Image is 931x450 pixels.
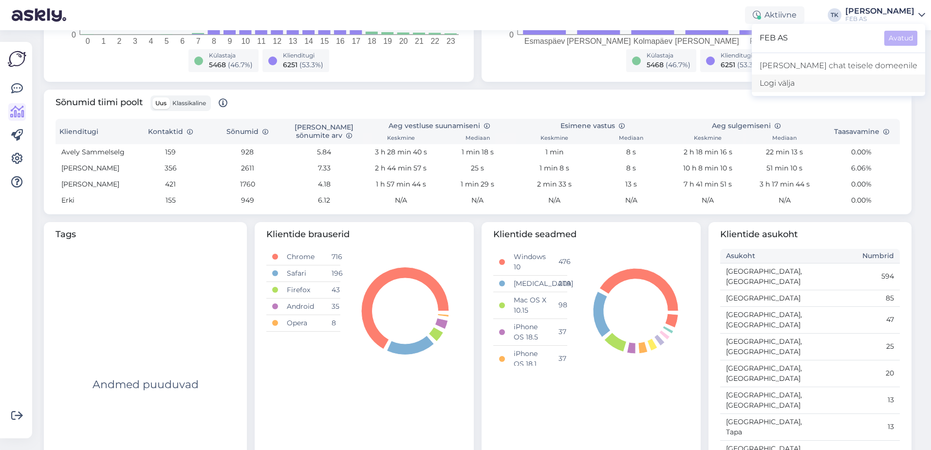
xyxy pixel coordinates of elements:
[553,345,567,372] td: 37
[283,51,323,60] div: Klienditugi
[810,333,900,360] td: 25
[132,144,209,160] td: 159
[752,75,925,92] div: Logi välja
[132,176,209,192] td: 421
[509,31,514,39] tspan: 0
[241,37,250,45] tspan: 10
[363,192,440,208] td: N/A
[670,133,746,144] th: Keskmine
[363,119,516,133] th: Aeg vestluse suunamiseni
[56,228,235,241] span: Tags
[209,160,286,176] td: 2611
[553,249,567,276] td: 476
[286,176,363,192] td: 4.18
[209,192,286,208] td: 949
[516,133,593,144] th: Keskmine
[93,376,199,393] div: Andmed puuduvad
[670,176,746,192] td: 7 h 41 min 51 s
[399,37,408,45] tspan: 20
[132,160,209,176] td: 356
[670,192,746,208] td: N/A
[593,133,670,144] th: Mediaan
[647,51,690,60] div: Külastaja
[56,176,132,192] td: [PERSON_NAME]
[299,60,323,69] span: ( 53.3 %)
[810,387,900,413] td: 13
[56,192,132,208] td: Erki
[567,37,631,46] tspan: [PERSON_NAME]
[647,60,664,69] span: 5468
[439,176,516,192] td: 1 min 29 s
[368,37,376,45] tspan: 18
[493,228,689,241] span: Klientide seadmed
[845,15,914,23] div: FEB AS
[447,37,455,45] tspan: 23
[56,144,132,160] td: Avely Sammelselg
[304,37,313,45] tspan: 14
[72,31,76,39] tspan: 0
[257,37,266,45] tspan: 11
[281,249,325,265] td: Chrome
[670,119,823,133] th: Aeg sulgemiseni
[516,160,593,176] td: 1 min 8 s
[884,31,917,46] button: Avatud
[516,192,593,208] td: N/A
[508,292,552,319] td: Mac OS X 10.15
[516,119,670,133] th: Esimene vastus
[720,360,810,387] td: [GEOGRAPHIC_DATA], [GEOGRAPHIC_DATA]
[326,249,340,265] td: 716
[326,265,340,281] td: 196
[132,192,209,208] td: 155
[180,37,185,45] tspan: 6
[845,7,914,15] div: [PERSON_NAME]
[228,37,232,45] tspan: 9
[737,60,761,69] span: ( 53.3 %)
[810,249,900,263] th: Numbrid
[117,37,122,45] tspan: 2
[383,37,392,45] tspan: 19
[720,228,900,241] span: Klientide asukoht
[101,37,106,45] tspan: 1
[283,60,298,69] span: 6251
[721,60,735,69] span: 6251
[326,315,340,331] td: 8
[553,292,567,319] td: 98
[228,60,253,69] span: ( 46.7 %)
[745,6,804,24] div: Aktiivne
[823,160,900,176] td: 6.06%
[326,281,340,298] td: 43
[666,60,690,69] span: ( 46.7 %)
[172,99,206,107] span: Klassikaline
[286,119,363,144] th: [PERSON_NAME] sõnumite arv
[86,37,90,45] tspan: 0
[508,249,552,276] td: Windows 10
[752,57,925,75] a: [PERSON_NAME] chat teisele domeenile
[320,37,329,45] tspan: 15
[823,176,900,192] td: 0.00%
[720,306,810,333] td: [GEOGRAPHIC_DATA], [GEOGRAPHIC_DATA]
[746,144,823,160] td: 22 min 13 s
[593,144,670,160] td: 8 s
[209,51,253,60] div: Külastaja
[720,413,810,440] td: [GEOGRAPHIC_DATA], Tapa
[593,160,670,176] td: 8 s
[56,119,132,144] th: Klienditugi
[516,176,593,192] td: 2 min 33 s
[721,51,761,60] div: Klienditugi
[750,37,773,45] tspan: Reede
[720,263,810,290] td: [GEOGRAPHIC_DATA], [GEOGRAPHIC_DATA]
[516,144,593,160] td: 1 min
[286,192,363,208] td: 6.12
[508,345,552,372] td: iPhone OS 18.1
[746,176,823,192] td: 3 h 17 min 44 s
[439,133,516,144] th: Mediaan
[720,290,810,306] td: [GEOGRAPHIC_DATA]
[363,133,440,144] th: Keskmine
[281,265,325,281] td: Safari
[56,95,227,111] span: Sõnumid tiimi poolt
[209,119,286,144] th: Sõnumid
[209,176,286,192] td: 1760
[326,298,340,315] td: 35
[363,144,440,160] td: 3 h 28 min 40 s
[823,144,900,160] td: 0.00%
